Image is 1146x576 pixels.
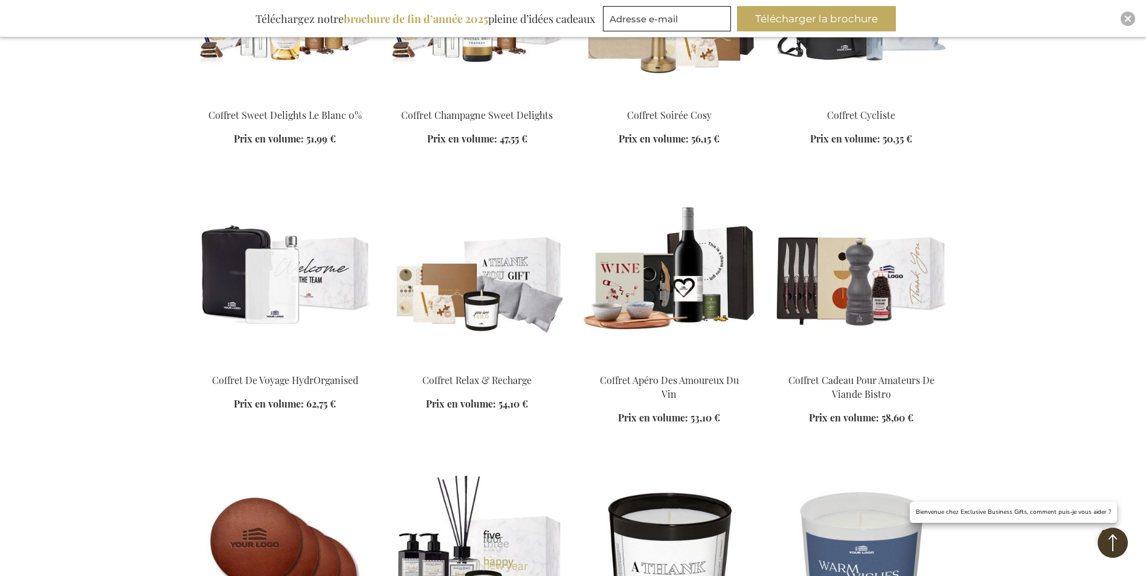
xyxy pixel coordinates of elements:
[619,132,689,145] span: Prix en volume:
[809,411,879,424] span: Prix en volume:
[810,132,912,146] a: Prix en volume: 50,35 €
[618,411,720,425] a: Prix en volume: 53,10 €
[391,194,564,363] img: Coffret Relax & Recharge
[306,132,336,145] span: 51,99 €
[583,94,756,105] a: Cosy Evenings Gift Set Coffret Soirée Cosy
[234,397,336,411] a: Prix en volume: 62,75 €
[775,194,948,363] img: Coffret Cadeau Pour Amateurs De Viande Bistro
[250,6,600,31] div: Téléchargez notre pleine d’idées cadeaux
[600,374,739,400] a: Coffret Apéro Des Amoureux Du Vin
[1121,11,1135,26] div: Close
[775,94,948,105] a: Cyclist's Gift Set Coffret Cycliste
[618,411,688,424] span: Prix en volume:
[427,132,527,146] a: Prix en volume: 47,55 €
[1124,15,1132,22] img: Close
[737,6,896,31] button: Télécharger la brochure
[827,109,895,121] a: Coffret Cycliste
[234,132,336,146] a: Prix en volume: 51,99 €
[401,109,553,121] a: Coffret Champagne Sweet Delights
[427,132,497,145] span: Prix en volume:
[603,6,735,35] form: marketing offers and promotions
[199,94,372,105] a: Sweet Delights Le Blanc 0% Set Coffret Sweet Delights Le Blanc 0%
[212,374,358,386] a: Coffret De Voyage HydrOrganised
[691,132,719,145] span: 56,15 €
[619,132,719,146] a: Prix en volume: 56,15 €
[810,132,880,145] span: Prix en volume:
[199,359,372,370] a: HydrOrganised Travel Essentials Set
[788,374,935,400] a: Coffret Cadeau Pour Amateurs De Viande Bistro
[775,359,948,370] a: Coffret Cadeau Pour Amateurs De Viande Bistro
[603,6,731,31] input: Adresse e-mail
[881,411,913,424] span: 58,60 €
[883,132,912,145] span: 50,35 €
[234,397,304,410] span: Prix en volume:
[391,359,564,370] a: Relax & Recharge Gift Set
[627,109,712,121] a: Coffret Soirée Cosy
[391,94,564,105] a: Sweet Delights Champagne Set
[344,11,488,26] b: brochure de fin d’année 2025
[690,411,720,424] span: 53,10 €
[208,109,362,121] a: Coffret Sweet Delights Le Blanc 0%
[583,194,756,363] img: Wine Lovers Apéro Gift Set
[583,359,756,370] a: Wine Lovers Apéro Gift Set
[306,397,336,410] span: 62,75 €
[809,411,913,425] a: Prix en volume: 58,60 €
[199,194,372,363] img: HydrOrganised Travel Essentials Set
[500,132,527,145] span: 47,55 €
[234,132,304,145] span: Prix en volume:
